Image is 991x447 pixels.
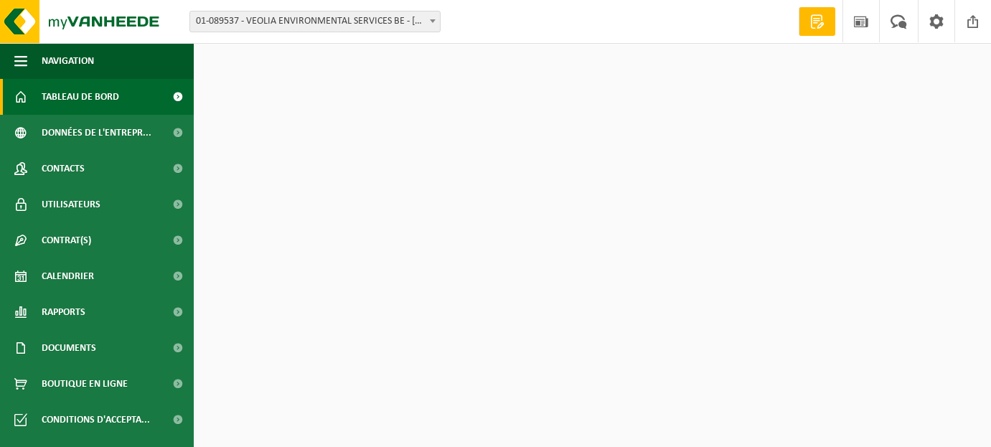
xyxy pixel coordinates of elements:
span: Boutique en ligne [42,366,128,402]
span: Rapports [42,294,85,330]
span: Contrat(s) [42,222,91,258]
span: Calendrier [42,258,94,294]
span: 01-089537 - VEOLIA ENVIRONMENTAL SERVICES BE - 2340 BEERSE, STEENBAKKERSDAM 43/44 bus 2 [189,11,441,32]
span: Conditions d'accepta... [42,402,150,438]
span: Documents [42,330,96,366]
span: Contacts [42,151,85,187]
span: Navigation [42,43,94,79]
span: Tableau de bord [42,79,119,115]
span: Données de l'entrepr... [42,115,151,151]
span: 01-089537 - VEOLIA ENVIRONMENTAL SERVICES BE - 2340 BEERSE, STEENBAKKERSDAM 43/44 bus 2 [190,11,440,32]
span: Utilisateurs [42,187,100,222]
